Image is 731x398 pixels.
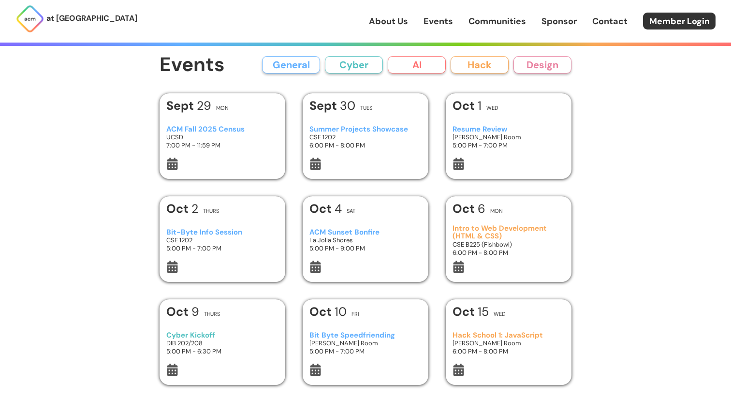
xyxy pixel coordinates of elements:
[453,304,478,320] b: Oct
[453,201,478,217] b: Oct
[592,15,628,28] a: Contact
[453,125,565,133] h3: Resume Review
[203,208,219,214] h2: Thurs
[453,339,565,347] h3: [PERSON_NAME] Room
[325,56,383,74] button: Cyber
[216,105,229,111] h2: Mon
[309,304,335,320] b: Oct
[453,98,478,114] b: Oct
[15,4,44,33] img: ACM Logo
[166,236,279,244] h3: CSE 1202
[160,54,225,76] h1: Events
[309,125,422,133] h3: Summer Projects Showcase
[309,98,340,114] b: Sept
[451,56,509,74] button: Hack
[166,339,279,347] h3: DIB 202/208
[453,240,565,249] h3: CSE B225 (Fishbowl)
[453,141,565,149] h3: 5:00 PM - 7:00 PM
[453,224,565,240] h3: Intro to Web Development (HTML & CSS)
[453,133,565,141] h3: [PERSON_NAME] Room
[309,201,335,217] b: Oct
[166,347,279,355] h3: 5:00 PM - 6:30 PM
[309,306,347,318] h1: 10
[360,105,372,111] h2: Tues
[15,4,137,33] a: at [GEOGRAPHIC_DATA]
[166,304,191,320] b: Oct
[262,56,320,74] button: General
[453,203,485,215] h1: 6
[166,203,198,215] h1: 2
[309,100,355,112] h1: 30
[453,306,489,318] h1: 15
[388,56,446,74] button: AI
[166,133,279,141] h3: UCSD
[453,100,482,112] h1: 1
[468,15,526,28] a: Communities
[166,306,199,318] h1: 9
[541,15,577,28] a: Sponsor
[453,249,565,257] h3: 6:00 PM - 8:00 PM
[513,56,571,74] button: Design
[166,331,279,339] h3: Cyber Kickoff
[166,228,279,236] h3: Bit-Byte Info Session
[309,244,422,252] h3: 5:00 PM - 9:00 PM
[166,201,191,217] b: Oct
[643,13,716,29] a: Member Login
[166,98,197,114] b: Sept
[166,125,279,133] h3: ACM Fall 2025 Census
[369,15,408,28] a: About Us
[490,208,503,214] h2: Mon
[309,236,422,244] h3: La Jolla Shores
[453,347,565,355] h3: 6:00 PM - 8:00 PM
[351,311,359,317] h2: Fri
[486,105,498,111] h2: Wed
[166,244,279,252] h3: 5:00 PM - 7:00 PM
[204,311,220,317] h2: Thurs
[46,12,137,25] p: at [GEOGRAPHIC_DATA]
[453,331,565,339] h3: Hack School 1: JavaScript
[309,141,422,149] h3: 6:00 PM - 8:00 PM
[347,208,355,214] h2: Sat
[309,133,422,141] h3: CSE 1202
[166,141,279,149] h3: 7:00 PM - 11:59 PM
[309,228,422,236] h3: ACM Sunset Bonfire
[309,331,422,339] h3: Bit Byte Speedfriending
[309,203,342,215] h1: 4
[166,100,211,112] h1: 29
[494,311,506,317] h2: Wed
[424,15,453,28] a: Events
[309,339,422,347] h3: [PERSON_NAME] Room
[309,347,422,355] h3: 5:00 PM - 7:00 PM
